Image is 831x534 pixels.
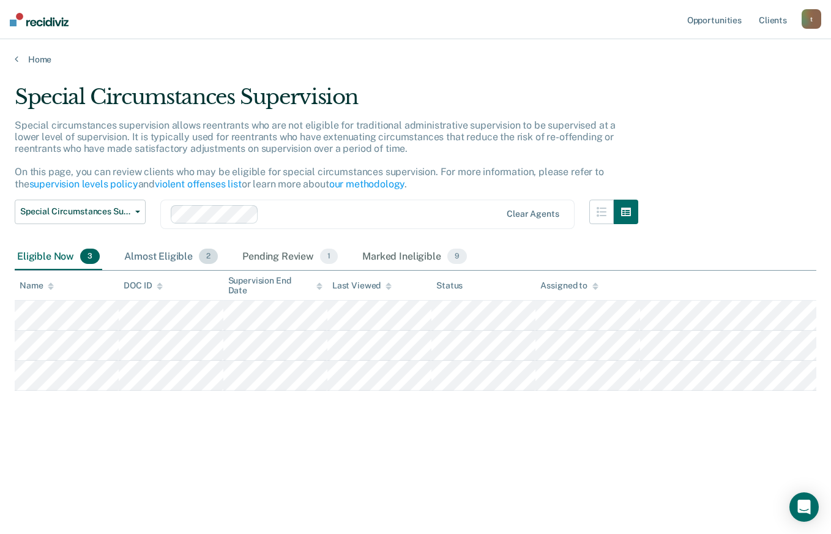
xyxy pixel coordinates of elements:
button: t [802,9,821,29]
a: supervision levels policy [29,178,138,190]
p: Special circumstances supervision allows reentrants who are not eligible for traditional administ... [15,119,616,190]
a: Home [15,54,816,65]
span: 1 [320,249,338,265]
div: Almost Eligible2 [122,244,220,271]
span: 3 [80,249,100,265]
div: Clear agents [507,209,559,219]
div: Last Viewed [332,280,392,291]
div: Pending Review1 [240,244,340,271]
div: Special Circumstances Supervision [15,85,638,119]
div: Open Intercom Messenger [789,492,819,522]
div: Marked Ineligible9 [360,244,469,271]
div: Supervision End Date [228,276,322,296]
a: our methodology [329,178,405,190]
div: DOC ID [124,280,163,291]
a: violent offenses list [155,178,242,190]
div: Assigned to [540,280,598,291]
span: 2 [199,249,218,265]
button: Special Circumstances Supervision [15,200,146,224]
span: 9 [447,249,467,265]
span: Special Circumstances Supervision [20,206,130,217]
div: Eligible Now3 [15,244,102,271]
div: Name [20,280,54,291]
img: Recidiviz [10,13,69,26]
div: Status [436,280,463,291]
